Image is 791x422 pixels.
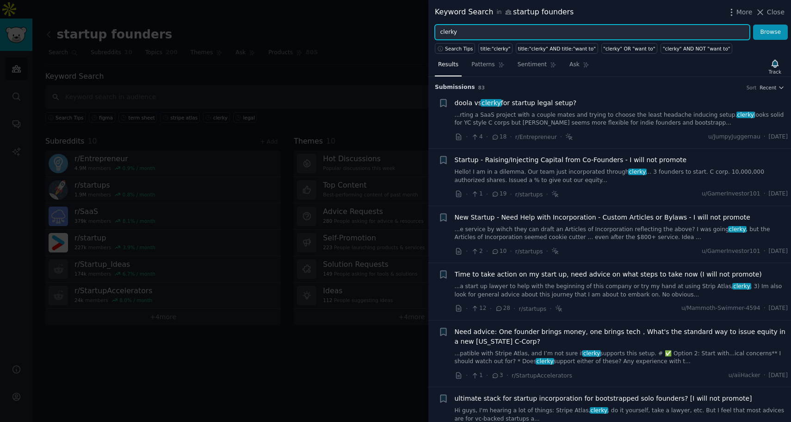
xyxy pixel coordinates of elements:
[582,350,601,357] span: clerky
[569,61,580,69] span: Ask
[764,247,766,256] span: ·
[755,7,785,17] button: Close
[603,45,655,52] div: "clerky" OR "want to"
[514,57,560,76] a: Sentiment
[486,246,488,256] span: ·
[481,45,511,52] div: title:"clerky"
[769,372,788,380] span: [DATE]
[628,169,647,175] span: clerky
[455,155,687,165] a: Startup - Raising/Injecting Capital from Co-Founders - I will not promote
[702,247,760,256] span: u/GamerInvestor101
[766,57,785,76] button: Track
[435,57,462,76] a: Results
[455,270,762,279] a: Time to take action on my start up, need advice on what steps to take now (I will not promote)
[435,25,750,40] input: Try a keyword related to your business
[491,190,507,198] span: 19
[466,132,468,142] span: ·
[590,407,608,414] span: clerky
[435,43,475,54] button: Search Tips
[769,247,788,256] span: [DATE]
[769,190,788,198] span: [DATE]
[486,132,488,142] span: ·
[455,226,788,242] a: ...e service by wihch they can draft an Articles of Incorporation reflecting the above? I was goi...
[471,61,494,69] span: Patterns
[767,7,785,17] span: Close
[760,84,785,91] button: Recent
[455,394,752,403] a: ultimate stack for startup incorporation for bootstrapped solo founders? [I will not promote]
[466,304,468,314] span: ·
[481,99,501,107] span: clerky
[753,25,788,40] button: Browse
[507,371,508,380] span: ·
[455,168,788,184] a: Hello! I am in a dilemma. Our team just incorporated throughclerky… 3 founders to start. C corp. ...
[769,304,788,313] span: [DATE]
[661,43,732,54] a: "clerky" AND NOT "want to"
[478,43,513,54] a: title:"clerky"
[546,246,548,256] span: ·
[769,133,788,141] span: [DATE]
[601,43,658,54] a: "clerky" OR "want to"
[560,132,562,142] span: ·
[515,191,543,198] span: r/startups
[764,133,766,141] span: ·
[471,372,482,380] span: 1
[546,189,548,199] span: ·
[435,6,574,18] div: Keyword Search startup founders
[516,43,598,54] a: title:"clerky" AND title:"want to"
[455,283,788,299] a: ...a start up lawyer to help with the beginning of this company or try my hand at using Strip Atl...
[566,57,593,76] a: Ask
[496,8,501,17] span: in
[510,246,512,256] span: ·
[510,132,512,142] span: ·
[736,112,755,118] span: clerky
[736,7,753,17] span: More
[513,304,515,314] span: ·
[518,45,596,52] div: title:"clerky" AND title:"want to"
[478,85,485,90] span: 83
[486,189,488,199] span: ·
[466,246,468,256] span: ·
[455,111,788,127] a: ...rting a SaaS project with a couple mates and trying to choose the least headache inducing setu...
[536,358,554,365] span: clerky
[769,69,781,75] div: Track
[550,304,551,314] span: ·
[515,248,543,255] span: r/startups
[471,133,482,141] span: 4
[455,98,577,108] span: doola vs for startup legal setup?
[490,304,492,314] span: ·
[471,247,482,256] span: 2
[512,372,572,379] span: r/StartupAccelerators
[708,133,760,141] span: u/JumpyJuggernau
[732,283,751,290] span: clerky
[471,304,486,313] span: 12
[466,189,468,199] span: ·
[455,350,788,366] a: ...patible with Stripe Atlas, and I’m not sure ifclerkysupports this setup. # ✅ Option 2: Start w...
[728,226,747,233] span: clerky
[455,213,750,222] a: New Startup - Need Help with Incorporation - Custom Articles or Bylaws - I will not promote
[515,134,557,140] span: r/Entrepreneur
[438,61,458,69] span: Results
[510,189,512,199] span: ·
[455,98,577,108] a: doola vsclerkyfor startup legal setup?
[729,372,760,380] span: u/aiiHacker
[455,327,788,346] span: Need advice: One founder brings money, one brings tech，What's the standard way to issue equity in...
[764,304,766,313] span: ·
[764,190,766,198] span: ·
[702,190,760,198] span: u/GamerInvestor101
[466,371,468,380] span: ·
[486,371,488,380] span: ·
[518,61,547,69] span: Sentiment
[764,372,766,380] span: ·
[471,190,482,198] span: 1
[468,57,507,76] a: Patterns
[491,133,507,141] span: 18
[727,7,753,17] button: More
[681,304,760,313] span: u/Mammoth-Swimmer-4594
[495,304,510,313] span: 28
[445,45,473,52] span: Search Tips
[519,306,547,312] span: r/startups
[747,84,757,91] div: Sort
